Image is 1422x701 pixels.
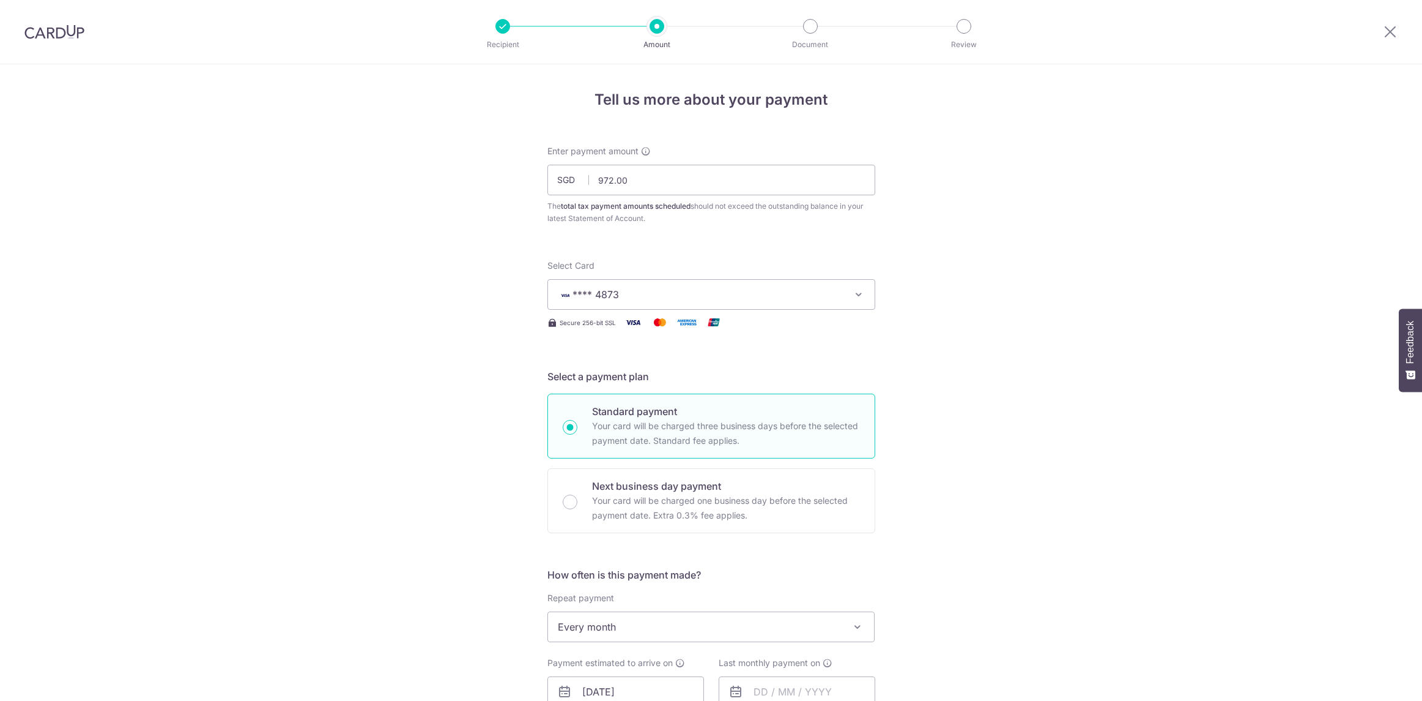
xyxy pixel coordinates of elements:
[547,89,875,111] h4: Tell us more about your payment
[547,165,875,195] input: 0.00
[592,479,860,493] p: Next business day payment
[547,260,594,271] span: translation missing: en.payables.payment_networks.credit_card.summary.labels.select_card
[558,291,572,299] img: VISA
[675,315,699,330] img: American Express
[548,612,875,642] span: Every month
[547,369,875,384] h5: Select a payment plan
[719,657,820,669] span: Last monthly payment on
[592,419,860,448] p: Your card will be charged three business days before the selected payment date. Standard fee appl...
[547,592,614,604] label: Repeat payment
[592,493,860,523] p: Your card will be charged one business day before the selected payment date. Extra 0.3% fee applies.
[919,39,1009,51] p: Review
[1399,309,1422,392] button: Feedback - Show survey
[547,145,639,157] span: Enter payment amount
[547,568,875,582] h5: How often is this payment made?
[612,39,702,51] p: Amount
[1405,321,1416,364] span: Feedback
[547,200,875,225] div: The should not exceed the outstanding balance in your latest Statement of Account.
[547,612,875,642] span: Every month
[557,174,589,186] span: SGD
[561,201,691,211] b: total tax payment amounts scheduled
[457,39,548,51] p: Recipient
[560,318,616,328] span: Secure 256-bit SSL
[648,315,672,330] img: Mastercard
[547,657,673,669] span: Payment estimated to arrive on
[24,24,84,39] img: CardUp
[702,315,726,330] img: Union Pay
[592,404,860,419] p: Standard payment
[621,315,645,330] img: Visa
[765,39,856,51] p: Document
